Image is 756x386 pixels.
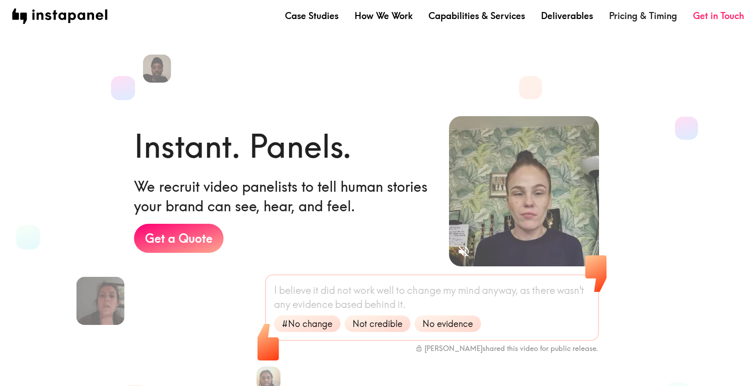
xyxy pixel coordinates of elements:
[397,297,406,311] span: it.
[376,283,394,297] span: well
[453,241,474,262] button: Sound is off
[76,277,124,325] img: Jennifer
[609,10,677,22] a: Pricing & Timing
[346,317,408,330] span: Not credible
[143,55,171,83] img: Devon
[285,10,338,22] a: Case Studies
[364,297,395,311] span: behind
[396,283,405,297] span: to
[274,283,277,297] span: I
[693,10,744,22] a: Get in Touch
[274,297,290,311] span: any
[353,283,374,297] span: work
[134,124,351,169] h1: Instant. Panels.
[541,10,593,22] a: Deliverables
[279,283,311,297] span: believe
[292,297,333,311] span: evidence
[134,224,223,253] a: Get a Quote
[458,283,480,297] span: mind
[482,283,518,297] span: anyway,
[335,297,362,311] span: based
[428,10,525,22] a: Capabilities & Services
[407,283,441,297] span: change
[276,317,338,330] span: #No change
[134,177,433,216] h6: We recruit video panelists to tell human stories your brand can see, hear, and feel.
[532,283,555,297] span: there
[12,9,107,24] img: instapanel
[443,283,456,297] span: my
[354,10,412,22] a: How We Work
[557,283,584,297] span: wasn't
[520,283,530,297] span: as
[337,283,351,297] span: not
[320,283,335,297] span: did
[313,283,318,297] span: it
[416,317,479,330] span: No evidence
[415,344,598,353] div: [PERSON_NAME] shared this video for public release.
